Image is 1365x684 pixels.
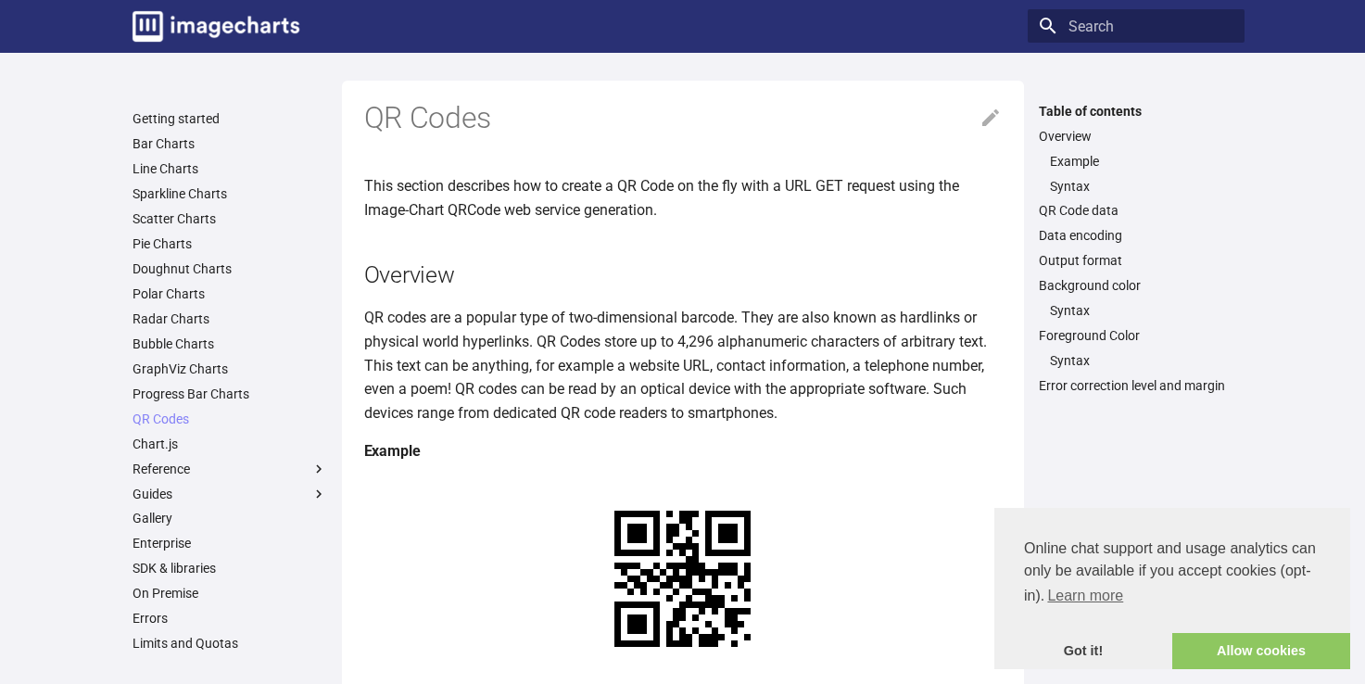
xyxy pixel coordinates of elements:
[133,560,327,576] a: SDK & libraries
[1039,128,1233,145] a: Overview
[133,110,327,127] a: Getting started
[1039,327,1233,344] a: Foreground Color
[1028,9,1245,43] input: Search
[994,508,1350,669] div: cookieconsent
[1024,538,1321,610] span: Online chat support and usage analytics can only be available if you accept cookies (opt-in).
[133,461,327,477] label: Reference
[364,259,1002,291] h2: Overview
[133,160,327,177] a: Line Charts
[133,361,327,377] a: GraphViz Charts
[133,386,327,402] a: Progress Bar Charts
[133,235,327,252] a: Pie Charts
[133,660,327,677] a: Status Page
[1039,277,1233,294] a: Background color
[1039,202,1233,219] a: QR Code data
[133,436,327,452] a: Chart.js
[1039,302,1233,319] nav: Background color
[133,11,299,42] img: logo
[1039,227,1233,244] a: Data encoding
[133,535,327,551] a: Enterprise
[133,285,327,302] a: Polar Charts
[1039,252,1233,269] a: Output format
[1028,103,1245,395] nav: Table of contents
[1050,302,1233,319] a: Syntax
[364,439,1002,463] h4: Example
[133,260,327,277] a: Doughnut Charts
[133,135,327,152] a: Bar Charts
[133,610,327,627] a: Errors
[133,411,327,427] a: QR Codes
[133,210,327,227] a: Scatter Charts
[1039,352,1233,369] nav: Foreground Color
[125,4,307,49] a: Image-Charts documentation
[133,185,327,202] a: Sparkline Charts
[994,633,1172,670] a: dismiss cookie message
[582,478,783,679] img: chart
[133,336,327,352] a: Bubble Charts
[1039,153,1233,195] nav: Overview
[364,174,1002,222] p: This section describes how to create a QR Code on the fly with a URL GET request using the Image-...
[1028,103,1245,120] label: Table of contents
[1050,153,1233,170] a: Example
[133,585,327,602] a: On Premise
[1044,582,1126,610] a: learn more about cookies
[1050,178,1233,195] a: Syntax
[133,635,327,652] a: Limits and Quotas
[1039,377,1233,394] a: Error correction level and margin
[1050,352,1233,369] a: Syntax
[133,510,327,526] a: Gallery
[364,306,1002,424] p: QR codes are a popular type of two-dimensional barcode. They are also known as hardlinks or physi...
[133,310,327,327] a: Radar Charts
[364,99,1002,138] h1: QR Codes
[1172,633,1350,670] a: allow cookies
[133,486,327,502] label: Guides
